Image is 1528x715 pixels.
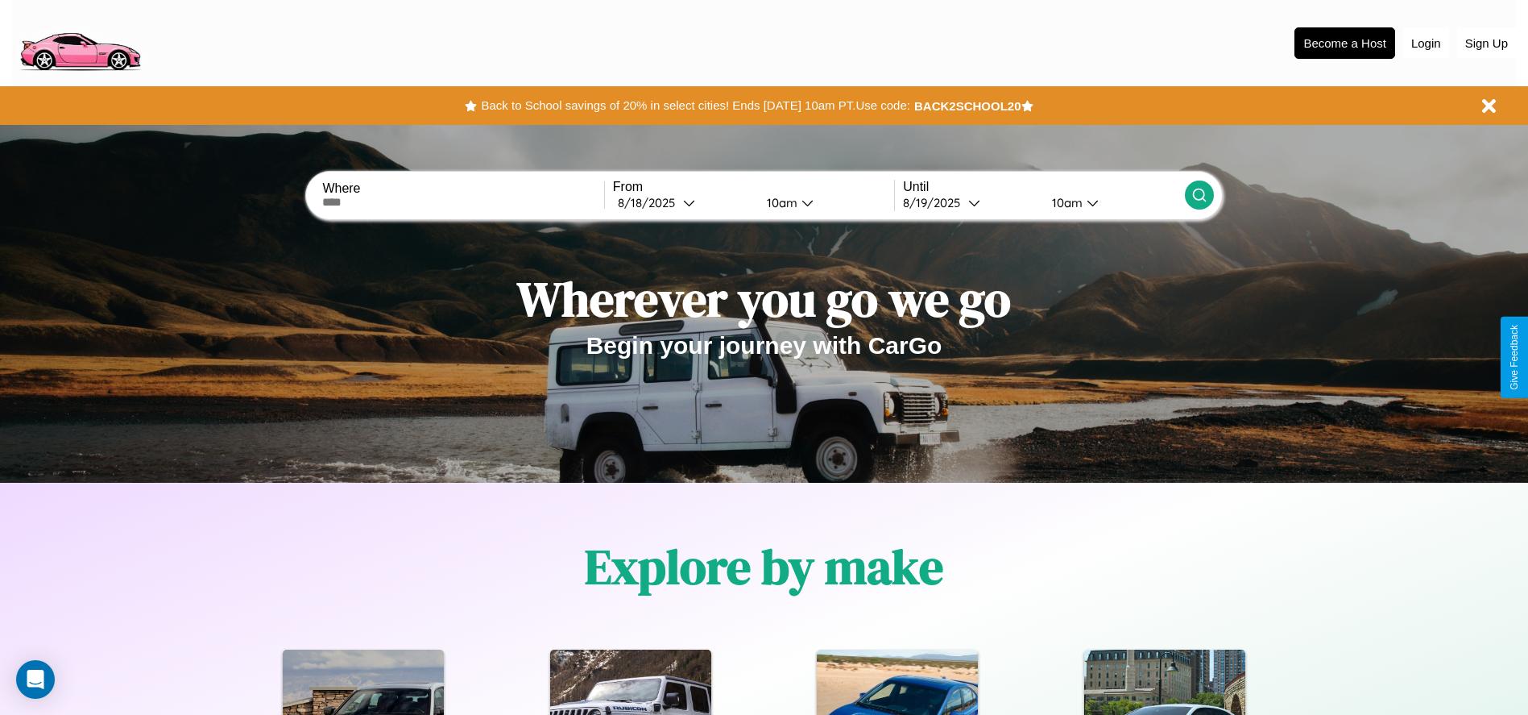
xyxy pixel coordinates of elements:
[1039,194,1185,211] button: 10am
[477,94,913,117] button: Back to School savings of 20% in select cities! Ends [DATE] 10am PT.Use code:
[613,194,754,211] button: 8/18/2025
[585,534,943,600] h1: Explore by make
[16,660,55,699] div: Open Intercom Messenger
[1294,27,1395,59] button: Become a Host
[613,180,894,194] label: From
[903,180,1184,194] label: Until
[914,99,1021,113] b: BACK2SCHOOL20
[1509,325,1520,390] div: Give Feedback
[1457,28,1516,58] button: Sign Up
[1403,28,1449,58] button: Login
[903,195,968,210] div: 8 / 19 / 2025
[322,181,603,196] label: Where
[12,8,147,75] img: logo
[754,194,895,211] button: 10am
[759,195,801,210] div: 10am
[618,195,683,210] div: 8 / 18 / 2025
[1044,195,1087,210] div: 10am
